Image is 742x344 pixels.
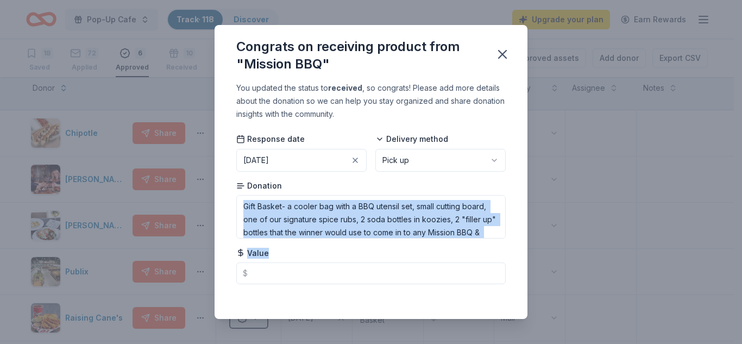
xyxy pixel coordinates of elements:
button: [DATE] [236,149,367,172]
span: Value [236,248,269,259]
div: Congrats on receiving product from "Mission BBQ" [236,38,482,73]
span: Delivery method [375,134,448,145]
div: You updated the status to , so congrats! Please add more details about the donation so we can hel... [236,82,506,121]
textarea: Gift Basket- a cooler bag with a BBQ utensil set, small cutting board, one of our signature spice... [236,195,506,239]
div: [DATE] [243,154,269,167]
span: Donation [236,180,282,191]
b: received [328,83,362,92]
span: Response date [236,134,305,145]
